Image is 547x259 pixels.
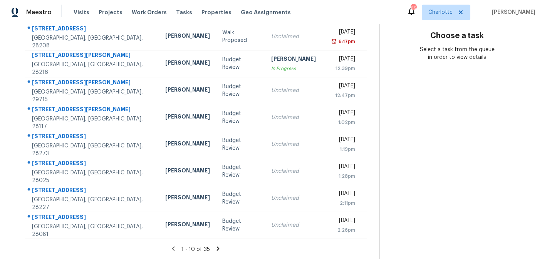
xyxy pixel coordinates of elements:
[222,110,259,125] div: Budget Review
[222,217,259,233] div: Budget Review
[328,190,355,199] div: [DATE]
[430,32,484,40] h3: Choose a task
[222,137,259,152] div: Budget Review
[328,109,355,119] div: [DATE]
[411,5,416,12] div: 85
[328,92,355,99] div: 12:47pm
[32,115,153,130] div: [GEOGRAPHIC_DATA], [GEOGRAPHIC_DATA], 28117
[26,8,52,16] span: Maestro
[489,8,535,16] span: [PERSON_NAME]
[165,167,210,176] div: [PERSON_NAME]
[32,196,153,211] div: [GEOGRAPHIC_DATA], [GEOGRAPHIC_DATA], 28227
[271,65,316,72] div: In Progress
[418,46,496,61] div: Select a task from the queue in order to view details
[32,51,153,61] div: [STREET_ADDRESS][PERSON_NAME]
[165,59,210,69] div: [PERSON_NAME]
[428,8,453,16] span: Charlotte
[32,223,153,238] div: [GEOGRAPHIC_DATA], [GEOGRAPHIC_DATA], 28081
[32,88,153,104] div: [GEOGRAPHIC_DATA], [GEOGRAPHIC_DATA], 29715
[271,114,316,121] div: Unclaimed
[328,199,355,207] div: 2:11pm
[32,169,153,184] div: [GEOGRAPHIC_DATA], [GEOGRAPHIC_DATA], 28025
[328,55,355,65] div: [DATE]
[165,86,210,95] div: [PERSON_NAME]
[176,10,192,15] span: Tasks
[328,119,355,126] div: 1:02pm
[32,186,153,196] div: [STREET_ADDRESS]
[271,221,316,229] div: Unclaimed
[32,105,153,115] div: [STREET_ADDRESS][PERSON_NAME]
[32,142,153,157] div: [GEOGRAPHIC_DATA], [GEOGRAPHIC_DATA], 28273
[271,194,316,202] div: Unclaimed
[331,38,337,45] img: Overdue Alarm Icon
[32,25,153,34] div: [STREET_ADDRESS]
[132,8,167,16] span: Work Orders
[328,136,355,145] div: [DATE]
[165,140,210,149] div: [PERSON_NAME]
[32,213,153,223] div: [STREET_ADDRESS]
[74,8,89,16] span: Visits
[241,8,291,16] span: Geo Assignments
[32,132,153,142] div: [STREET_ADDRESS]
[271,33,316,40] div: Unclaimed
[32,61,153,76] div: [GEOGRAPHIC_DATA], [GEOGRAPHIC_DATA], 28216
[328,145,355,153] div: 1:19pm
[99,8,122,16] span: Projects
[328,65,355,72] div: 12:39pm
[222,164,259,179] div: Budget Review
[32,79,153,88] div: [STREET_ADDRESS][PERSON_NAME]
[328,217,355,226] div: [DATE]
[32,159,153,169] div: [STREET_ADDRESS]
[328,163,355,172] div: [DATE]
[328,28,355,38] div: [DATE]
[271,167,316,175] div: Unclaimed
[271,55,316,65] div: [PERSON_NAME]
[165,221,210,230] div: [PERSON_NAME]
[271,87,316,94] div: Unclaimed
[165,194,210,203] div: [PERSON_NAME]
[201,8,232,16] span: Properties
[328,82,355,92] div: [DATE]
[181,247,210,252] span: 1 - 10 of 35
[222,83,259,98] div: Budget Review
[222,29,259,44] div: Walk Proposed
[337,38,355,45] div: 6:17pm
[165,113,210,122] div: [PERSON_NAME]
[328,226,355,234] div: 2:26pm
[165,32,210,42] div: [PERSON_NAME]
[32,34,153,50] div: [GEOGRAPHIC_DATA], [GEOGRAPHIC_DATA], 28208
[328,172,355,180] div: 1:28pm
[271,140,316,148] div: Unclaimed
[222,190,259,206] div: Budget Review
[222,56,259,71] div: Budget Review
